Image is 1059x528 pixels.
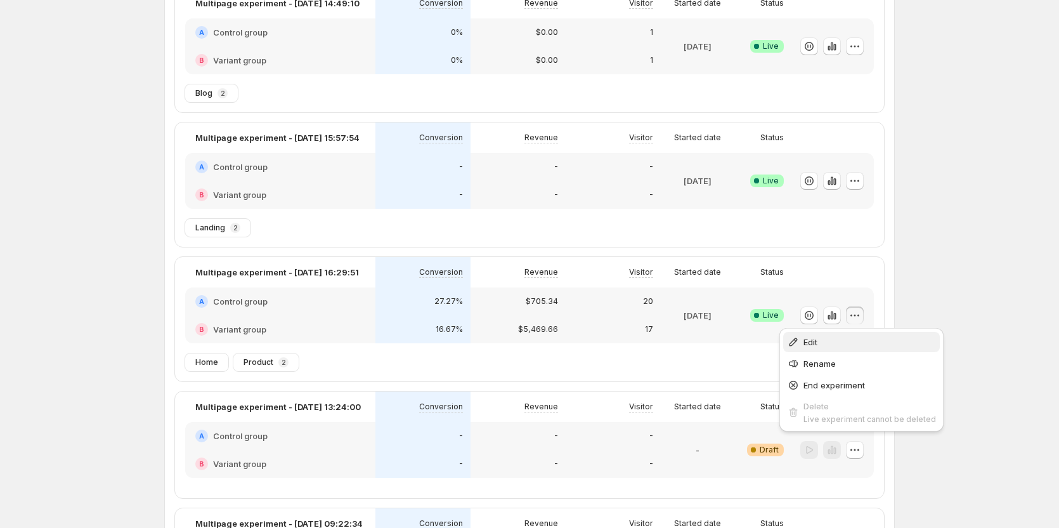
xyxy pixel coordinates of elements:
span: Edit [803,337,817,347]
p: 2 [282,359,286,366]
p: Started date [674,402,721,412]
p: - [554,162,558,172]
p: [DATE] [684,309,711,322]
p: Multipage experiment - [DATE] 15:57:54 [195,131,360,144]
p: $5,469.66 [518,324,558,334]
p: Started date [674,267,721,277]
span: Draft [760,445,779,455]
h2: Variant group [213,54,266,67]
h2: B [199,326,204,333]
p: Status [760,133,784,143]
span: Live [763,176,779,186]
span: End experiment [803,380,865,390]
p: 16.67% [436,324,463,334]
p: - [459,190,463,200]
p: 17 [645,324,653,334]
p: Visitor [629,267,653,277]
h2: Variant group [213,323,266,336]
p: $0.00 [536,27,558,37]
h2: A [199,432,204,440]
p: - [554,431,558,441]
p: - [696,444,699,456]
span: Landing [195,223,225,233]
p: Status [760,402,784,412]
p: - [649,162,653,172]
span: Live [763,310,779,320]
p: 2 [221,89,225,97]
button: End experiment [783,375,940,395]
p: - [459,431,463,441]
span: Blog [195,88,212,98]
p: - [649,459,653,469]
p: 1 [650,55,653,65]
p: - [554,459,558,469]
p: - [554,190,558,200]
p: 2 [233,224,238,232]
p: $0.00 [536,55,558,65]
p: 1 [650,27,653,37]
span: Rename [803,359,836,369]
span: Live [763,41,779,51]
p: Conversion [419,133,463,143]
p: Visitor [629,402,653,412]
p: [DATE] [684,175,711,187]
p: Revenue [524,133,558,143]
span: Home [195,357,218,367]
h2: B [199,191,204,199]
p: Started date [674,133,721,143]
h2: A [199,298,204,305]
h2: A [199,29,204,36]
h2: Control group [213,295,268,308]
p: - [459,162,463,172]
h2: B [199,56,204,64]
span: Live experiment cannot be deleted [803,414,936,424]
h2: Variant group [213,458,266,470]
p: - [649,190,653,200]
p: - [459,459,463,469]
p: Multipage experiment - [DATE] 16:29:51 [195,266,359,279]
div: Delete [803,400,936,412]
p: 20 [643,296,653,307]
p: 0% [451,27,463,37]
h2: Variant group [213,188,266,201]
h2: B [199,460,204,468]
p: Revenue [524,402,558,412]
p: - [649,431,653,441]
span: Product [244,357,273,367]
p: Conversion [419,267,463,277]
p: Conversion [419,402,463,412]
p: [DATE] [684,40,711,53]
p: 0% [451,55,463,65]
p: Visitor [629,133,653,143]
p: 27.27% [434,296,463,307]
h2: A [199,163,204,171]
h2: Control group [213,430,268,442]
button: Edit [783,332,940,352]
p: Multipage experiment - [DATE] 13:24:00 [195,400,361,413]
button: DeleteLive experiment cannot be deleted [783,397,940,428]
p: Revenue [524,267,558,277]
h2: Control group [213,161,268,173]
button: Rename [783,353,940,374]
p: Status [760,267,784,277]
h2: Control group [213,26,268,39]
p: $705.34 [526,296,558,307]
